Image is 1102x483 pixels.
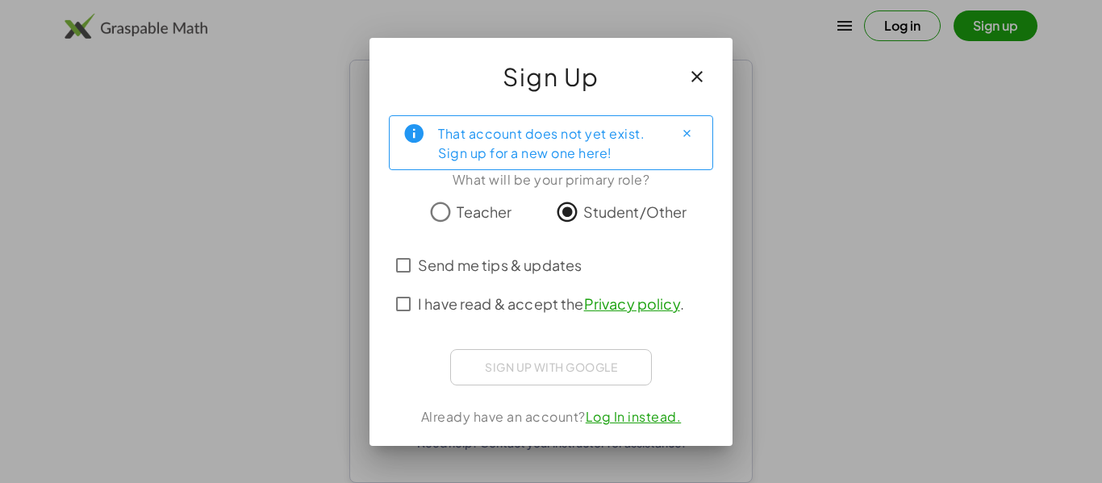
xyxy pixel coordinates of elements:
[457,201,511,223] span: Teacher
[438,123,661,163] div: That account does not yet exist. Sign up for a new one here!
[586,408,682,425] a: Log In instead.
[389,407,713,427] div: Already have an account?
[389,170,713,189] div: What will be your primary role?
[503,57,599,96] span: Sign Up
[583,201,687,223] span: Student/Other
[674,121,699,147] button: Close
[418,254,582,276] span: Send me tips & updates
[584,294,680,313] a: Privacy policy
[418,293,684,314] span: I have read & accept the .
